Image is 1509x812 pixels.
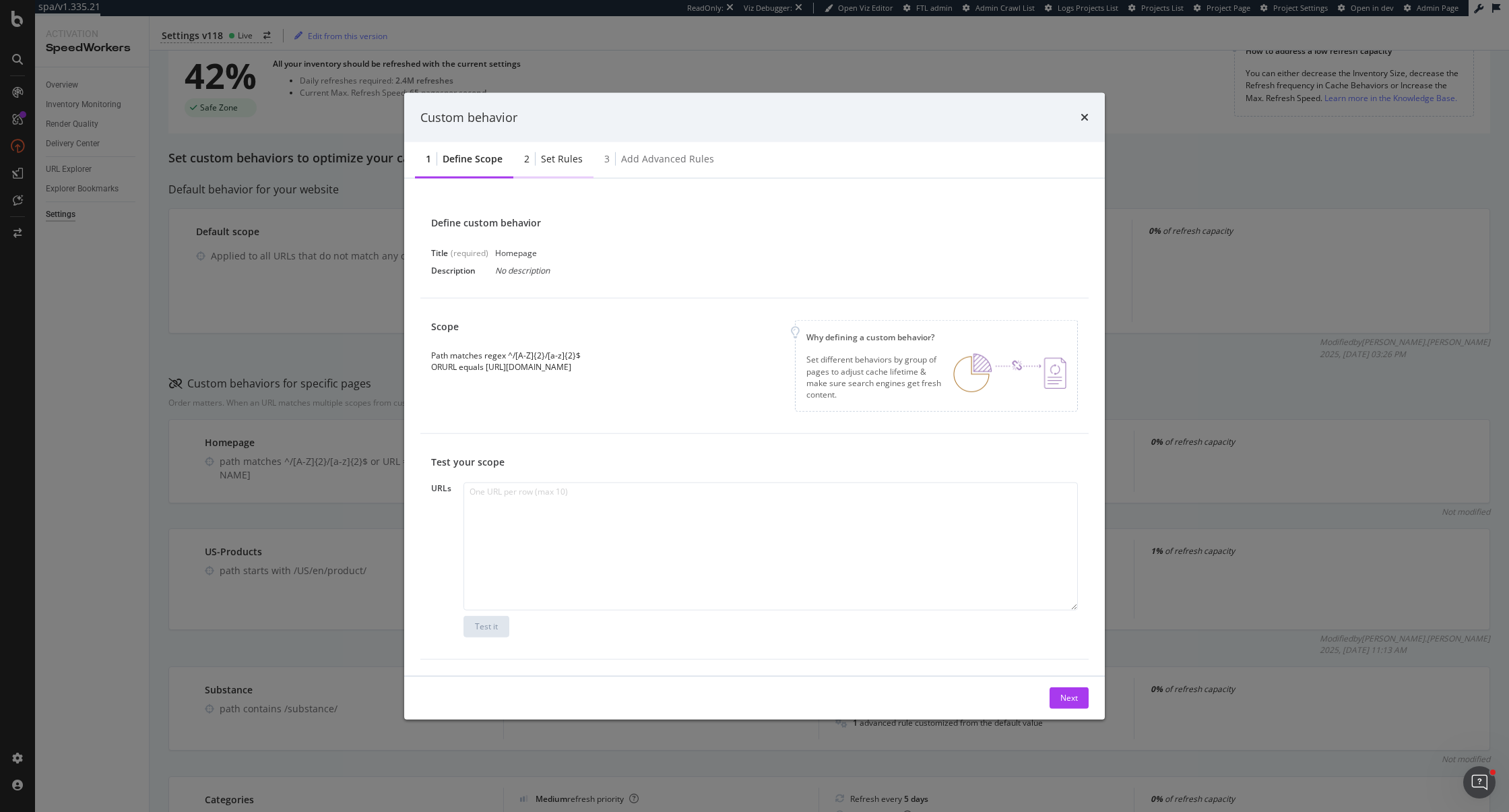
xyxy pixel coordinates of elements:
[431,216,1078,230] div: Define custom behavior
[1081,108,1089,126] div: times
[475,621,498,632] div: Test it
[451,247,488,259] div: (required)
[431,320,581,334] div: Scope
[463,616,509,637] button: Test it
[1050,687,1089,709] button: Next
[495,265,550,276] em: No description
[426,152,431,166] div: 1
[431,482,463,494] div: URLs
[541,152,583,166] div: Set rules
[806,354,942,400] div: Set different behaviors by group of pages to adjust cache lifetime & make sure search engines get...
[431,265,495,276] div: Description
[604,152,610,166] div: 3
[1463,766,1496,799] iframe: Intercom live chat
[1060,692,1078,704] div: Next
[431,247,448,259] div: Title
[443,152,503,166] div: Define scope
[431,350,581,361] div: Path matches regex ^/[A-Z]{2}/[a-z]{2}$
[404,92,1105,720] div: modal
[524,152,529,166] div: 2
[420,108,517,126] div: Custom behavior
[953,354,1066,393] img: DEDJSpvk.png
[495,247,738,258] div: Homepage
[621,152,714,166] div: Add advanced rules
[431,456,1078,469] div: Test your scope
[806,332,1066,343] div: Why defining a custom behavior?
[431,361,581,373] div: OR URL equals [URL][DOMAIN_NAME]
